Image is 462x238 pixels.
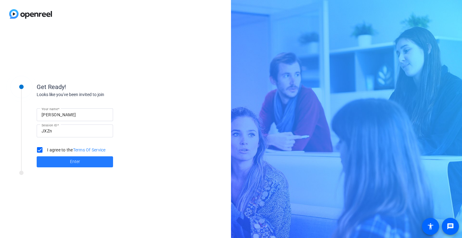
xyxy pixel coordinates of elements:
[42,123,57,127] mat-label: Session ID
[37,91,159,98] div: Looks like you've been invited to join
[70,158,80,165] span: Enter
[46,147,106,153] label: I agree to the
[447,223,454,230] mat-icon: message
[427,223,434,230] mat-icon: accessibility
[73,147,106,152] a: Terms Of Service
[37,82,159,91] div: Get Ready!
[42,107,58,111] mat-label: Your name
[37,156,113,167] button: Enter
